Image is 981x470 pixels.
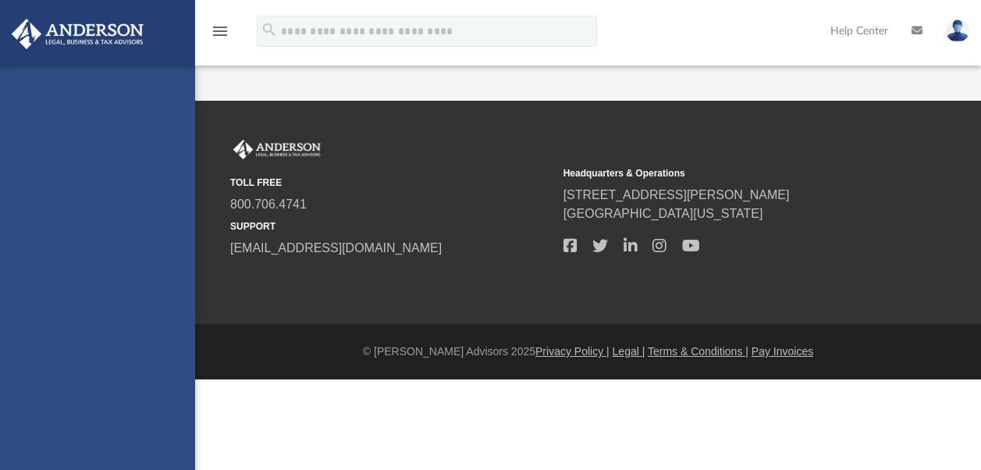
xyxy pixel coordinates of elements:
img: Anderson Advisors Platinum Portal [230,140,324,160]
a: menu [211,30,229,41]
small: Headquarters & Operations [563,166,886,180]
div: © [PERSON_NAME] Advisors 2025 [195,344,981,360]
i: menu [211,22,229,41]
img: Anderson Advisors Platinum Portal [7,19,148,49]
a: Legal | [613,345,645,358]
a: 800.706.4741 [230,198,307,211]
small: SUPPORT [230,219,553,233]
a: Privacy Policy | [535,345,610,358]
a: Pay Invoices [752,345,813,358]
a: [GEOGRAPHIC_DATA][US_STATE] [563,207,763,220]
a: [EMAIL_ADDRESS][DOMAIN_NAME] [230,241,442,255]
img: User Pic [946,20,969,42]
a: Terms & Conditions | [648,345,748,358]
i: search [261,21,278,38]
small: TOLL FREE [230,176,553,190]
a: [STREET_ADDRESS][PERSON_NAME] [563,188,790,201]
